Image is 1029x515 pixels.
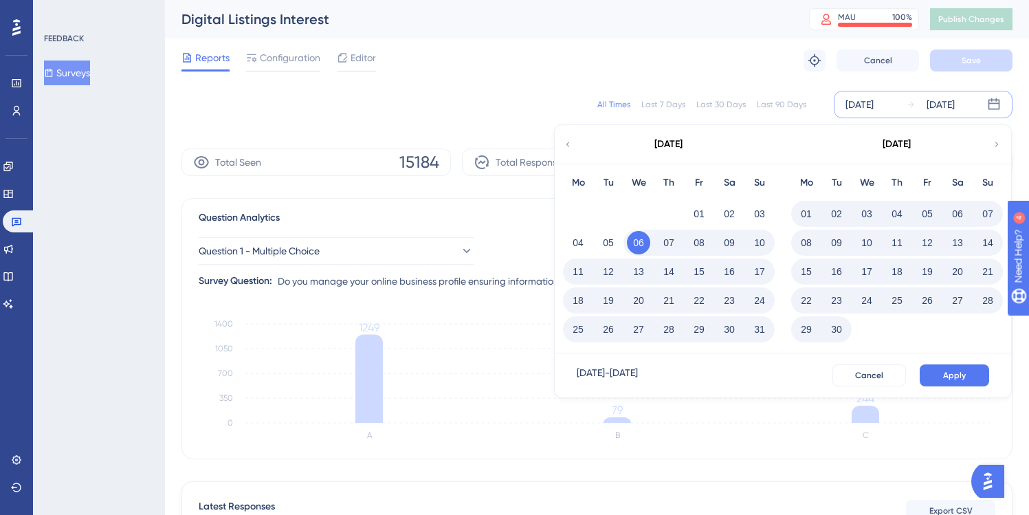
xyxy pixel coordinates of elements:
[791,175,821,191] div: Mo
[943,370,966,381] span: Apply
[278,273,810,289] span: Do you manage your online business profile ensuring information is correct, up to date and easy f...
[718,318,741,341] button: 30
[399,151,439,173] span: 15184
[597,318,620,341] button: 26
[832,364,906,386] button: Cancel
[946,289,969,312] button: 27
[654,175,684,191] div: Th
[623,175,654,191] div: We
[855,202,878,226] button: 03
[946,260,969,283] button: 20
[892,12,912,23] div: 100 %
[657,289,681,312] button: 21
[916,289,939,312] button: 26
[687,318,711,341] button: 29
[938,14,1004,25] span: Publish Changes
[885,260,909,283] button: 18
[855,231,878,254] button: 10
[942,175,973,191] div: Sa
[930,8,1013,30] button: Publish Changes
[718,231,741,254] button: 09
[855,370,883,381] span: Cancel
[757,99,806,110] div: Last 90 Days
[795,318,818,341] button: 29
[845,96,874,113] div: [DATE]
[748,202,771,226] button: 03
[367,430,373,440] text: A
[973,175,1003,191] div: Su
[837,50,919,72] button: Cancel
[566,231,590,254] button: 04
[885,289,909,312] button: 25
[696,99,746,110] div: Last 30 Days
[825,289,848,312] button: 23
[228,418,233,428] tspan: 0
[825,260,848,283] button: 16
[838,12,856,23] div: MAU
[946,202,969,226] button: 06
[612,404,623,417] tspan: 79
[946,231,969,254] button: 13
[657,231,681,254] button: 07
[825,318,848,341] button: 30
[714,175,744,191] div: Sa
[684,175,714,191] div: Fr
[597,260,620,283] button: 12
[718,260,741,283] button: 16
[215,344,233,353] tspan: 1050
[795,231,818,254] button: 08
[821,175,852,191] div: Tu
[199,237,474,265] button: Question 1 - Multiple Choice
[566,260,590,283] button: 11
[864,55,892,66] span: Cancel
[641,99,685,110] div: Last 7 Days
[885,231,909,254] button: 11
[748,318,771,341] button: 31
[597,289,620,312] button: 19
[566,289,590,312] button: 18
[563,175,593,191] div: Mo
[627,289,650,312] button: 20
[912,175,942,191] div: Fr
[199,273,272,289] div: Survey Question:
[627,260,650,283] button: 13
[218,369,233,378] tspan: 700
[795,260,818,283] button: 15
[855,289,878,312] button: 24
[44,33,84,44] div: FEEDBACK
[566,318,590,341] button: 25
[597,99,630,110] div: All Times
[577,364,638,386] div: [DATE] - [DATE]
[930,50,1013,72] button: Save
[657,318,681,341] button: 28
[962,55,981,66] span: Save
[882,175,912,191] div: Th
[856,392,874,405] tspan: 244
[976,260,999,283] button: 21
[351,50,376,66] span: Editor
[976,202,999,226] button: 07
[916,202,939,226] button: 05
[916,231,939,254] button: 12
[825,202,848,226] button: 02
[593,175,623,191] div: Tu
[863,430,869,440] text: C
[615,430,620,440] text: B
[32,3,86,20] span: Need Help?
[718,289,741,312] button: 23
[597,231,620,254] button: 05
[795,289,818,312] button: 22
[748,260,771,283] button: 17
[883,136,911,153] div: [DATE]
[687,231,711,254] button: 08
[718,202,741,226] button: 02
[920,364,989,386] button: Apply
[687,289,711,312] button: 22
[795,202,818,226] button: 01
[976,289,999,312] button: 28
[195,50,230,66] span: Reports
[627,231,650,254] button: 06
[214,319,233,329] tspan: 1400
[748,289,771,312] button: 24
